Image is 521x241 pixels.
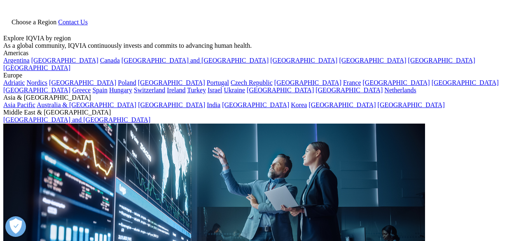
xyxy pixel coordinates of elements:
a: Adriatic [3,79,25,86]
a: [GEOGRAPHIC_DATA] [339,57,406,64]
a: Switzerland [134,87,165,94]
a: Spain [92,87,107,94]
a: [GEOGRAPHIC_DATA] [3,64,70,71]
div: Middle East & [GEOGRAPHIC_DATA] [3,109,518,116]
a: [GEOGRAPHIC_DATA] [378,101,445,108]
a: [GEOGRAPHIC_DATA] [222,101,289,108]
a: Ukraine [224,87,245,94]
a: Korea [291,101,307,108]
div: Americas [3,49,518,57]
a: [GEOGRAPHIC_DATA] [3,87,70,94]
a: [GEOGRAPHIC_DATA] [31,57,98,64]
a: Portugal [207,79,229,86]
a: Argentina [3,57,30,64]
div: As a global community, IQVIA continuously invests and commits to advancing human health. [3,42,518,49]
a: [GEOGRAPHIC_DATA] [270,57,337,64]
span: Choose a Region [12,19,56,26]
a: [GEOGRAPHIC_DATA] and [GEOGRAPHIC_DATA] [3,116,150,123]
a: Australia & [GEOGRAPHIC_DATA] [37,101,136,108]
button: Open Preferences [5,216,26,237]
a: [GEOGRAPHIC_DATA] [363,79,430,86]
a: France [343,79,361,86]
div: Asia & [GEOGRAPHIC_DATA] [3,94,518,101]
a: Contact Us [58,19,88,26]
a: India [207,101,220,108]
a: Ireland [167,87,185,94]
div: Europe [3,72,518,79]
a: Czech Republic [231,79,273,86]
div: Explore IQVIA by region [3,35,518,42]
a: [GEOGRAPHIC_DATA] [315,87,383,94]
a: Turkey [187,87,206,94]
a: Israel [208,87,222,94]
a: [GEOGRAPHIC_DATA] and [GEOGRAPHIC_DATA] [121,57,269,64]
a: [GEOGRAPHIC_DATA] [274,79,341,86]
a: Netherlands [384,87,416,94]
a: [GEOGRAPHIC_DATA] [138,101,205,108]
a: Hungary [109,87,132,94]
a: [GEOGRAPHIC_DATA] [49,79,116,86]
a: Canada [100,57,120,64]
a: Asia Pacific [3,101,35,108]
a: [GEOGRAPHIC_DATA] [138,79,205,86]
a: [GEOGRAPHIC_DATA] [408,57,475,64]
a: Poland [118,79,136,86]
a: [GEOGRAPHIC_DATA] [308,101,376,108]
a: [GEOGRAPHIC_DATA] [432,79,499,86]
a: [GEOGRAPHIC_DATA] [247,87,314,94]
a: Nordics [26,79,47,86]
a: Greece [72,87,91,94]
